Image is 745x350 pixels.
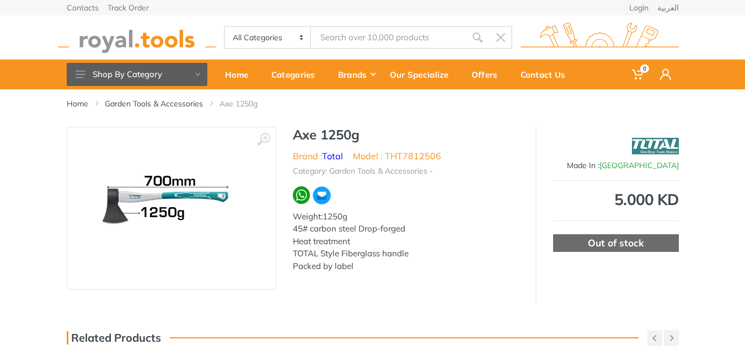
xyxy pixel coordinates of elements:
[67,98,679,109] nav: breadcrumb
[67,4,99,12] a: Contacts
[293,223,519,235] div: 45# carbon steel Drop-forged
[264,60,330,89] a: Categories
[58,23,216,53] img: royal.tools Logo
[83,139,259,278] img: Royal Tools - Axe 1250g
[105,98,203,109] a: Garden Tools & Accessories
[553,192,679,207] div: 5.000 KD
[225,27,312,48] select: Category
[330,63,382,86] div: Brands
[599,160,679,170] span: [GEOGRAPHIC_DATA]
[513,63,581,86] div: Contact Us
[632,132,679,160] img: Total
[293,235,519,248] div: Heat treatment
[464,60,513,89] a: Offers
[219,98,274,109] li: Axe 1250g
[553,234,679,252] div: Out of stock
[521,23,679,53] img: royal.tools Logo
[382,63,464,86] div: Our Specialize
[657,4,679,12] a: العربية
[311,26,465,49] input: Site search
[108,4,149,12] a: Track Order
[293,247,519,260] div: TOTAL Style Fiberglass handle
[217,63,264,86] div: Home
[293,211,519,223] div: Weight:1250g
[629,4,648,12] a: Login
[353,149,441,163] li: Model : THT7812506
[293,186,310,204] img: wa.webp
[293,127,519,143] h1: Axe 1250g
[217,60,264,89] a: Home
[553,160,679,171] div: Made In :
[264,63,330,86] div: Categories
[322,150,343,161] a: Total
[640,64,649,73] span: 0
[624,60,652,89] a: 0
[513,60,581,89] a: Contact Us
[67,98,88,109] a: Home
[67,63,207,86] button: Shop By Category
[312,186,331,205] img: ma.webp
[293,260,519,273] div: Packed by label
[67,331,161,344] h3: Related Products
[464,63,513,86] div: Offers
[382,60,464,89] a: Our Specialize
[293,149,343,163] li: Brand :
[293,165,433,177] li: Category: Garden Tools & Accessories -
